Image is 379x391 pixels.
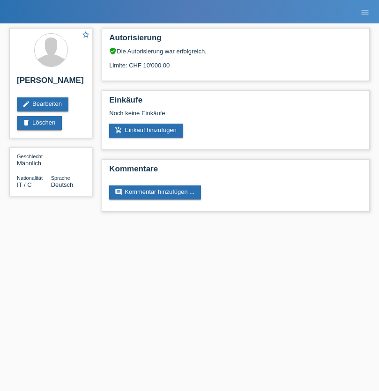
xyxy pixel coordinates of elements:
i: star_border [82,30,90,39]
h2: Autorisierung [109,33,362,47]
span: Geschlecht [17,154,43,159]
span: Sprache [51,175,70,181]
span: Deutsch [51,181,74,188]
a: commentKommentar hinzufügen ... [109,185,201,199]
span: Italien / C / 27.07.2008 [17,181,32,188]
i: delete [22,119,30,126]
h2: Kommentare [109,164,362,178]
i: verified_user [109,47,117,55]
h2: Einkäufe [109,96,362,110]
i: add_shopping_cart [115,126,122,134]
a: star_border [82,30,90,40]
i: menu [360,7,370,17]
div: Noch keine Einkäufe [109,110,362,124]
i: edit [22,100,30,108]
h2: [PERSON_NAME] [17,76,85,90]
i: comment [115,188,122,196]
span: Nationalität [17,175,43,181]
div: Die Autorisierung war erfolgreich. [109,47,362,55]
a: editBearbeiten [17,97,68,111]
a: deleteLöschen [17,116,62,130]
div: Limite: CHF 10'000.00 [109,55,362,69]
div: Männlich [17,153,51,167]
a: menu [356,9,374,15]
a: add_shopping_cartEinkauf hinzufügen [109,124,183,138]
